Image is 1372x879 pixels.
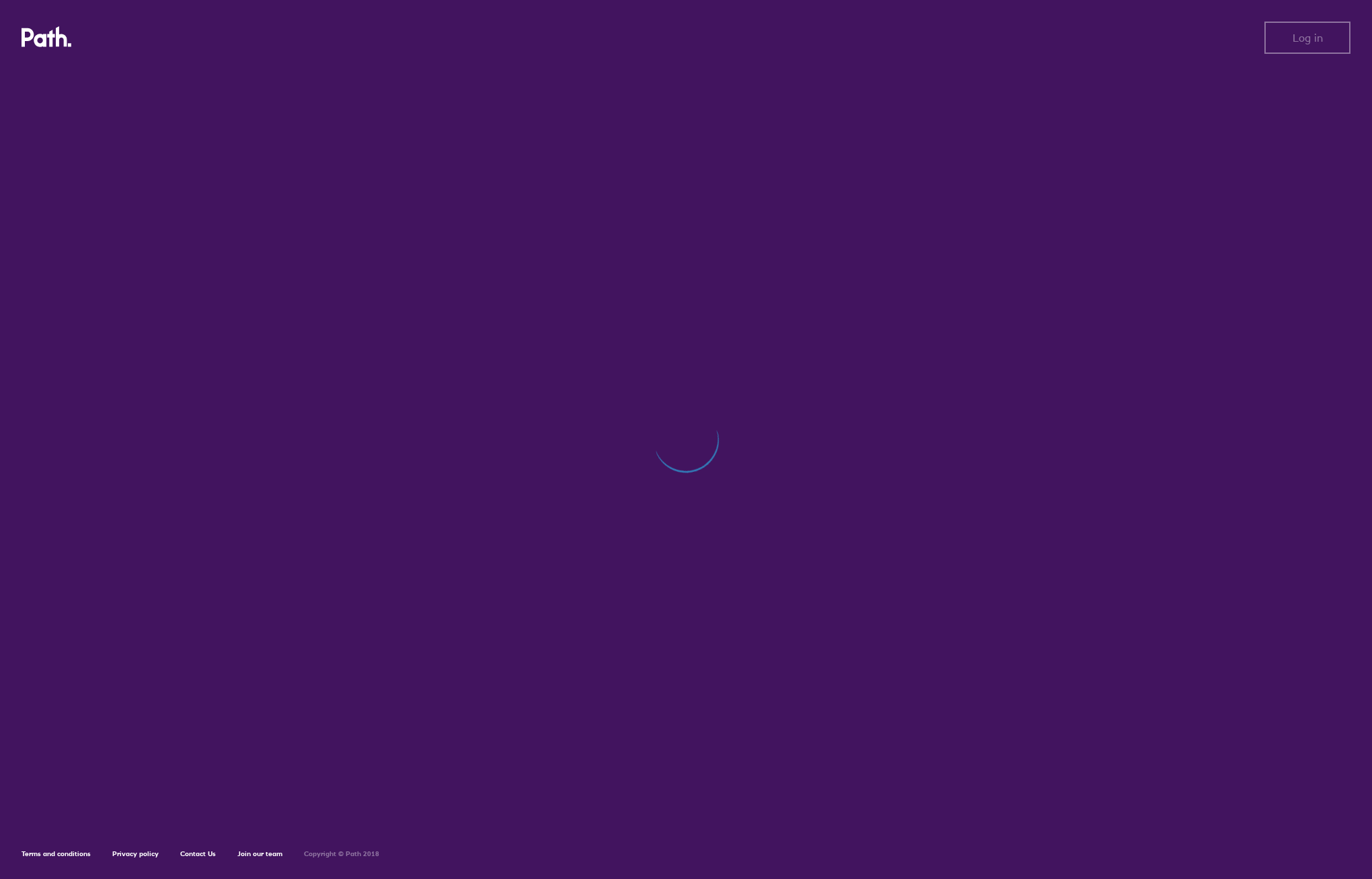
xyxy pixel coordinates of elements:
span: Log in [1293,32,1323,44]
h6: Copyright © Path 2018 [304,850,379,858]
button: Log in [1264,22,1350,54]
a: Privacy policy [112,849,159,858]
a: Contact Us [180,849,216,858]
a: Terms and conditions [22,849,91,858]
a: Join our team [237,849,282,858]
